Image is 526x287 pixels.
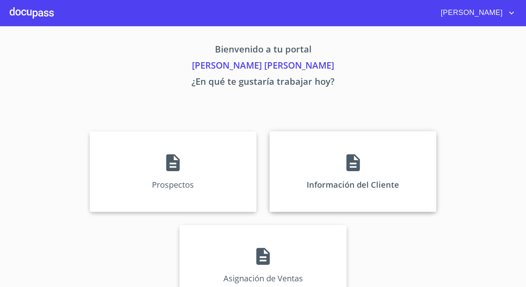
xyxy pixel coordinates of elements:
p: ¿En qué te gustaría trabajar hoy? [14,75,512,91]
p: Asignación de Ventas [223,273,303,284]
p: Bienvenido a tu portal [14,42,512,59]
span: [PERSON_NAME] [435,6,507,19]
p: Información del Cliente [307,179,399,190]
p: Prospectos [152,179,194,190]
button: account of current user [435,6,516,19]
p: [PERSON_NAME] [PERSON_NAME] [14,59,512,75]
